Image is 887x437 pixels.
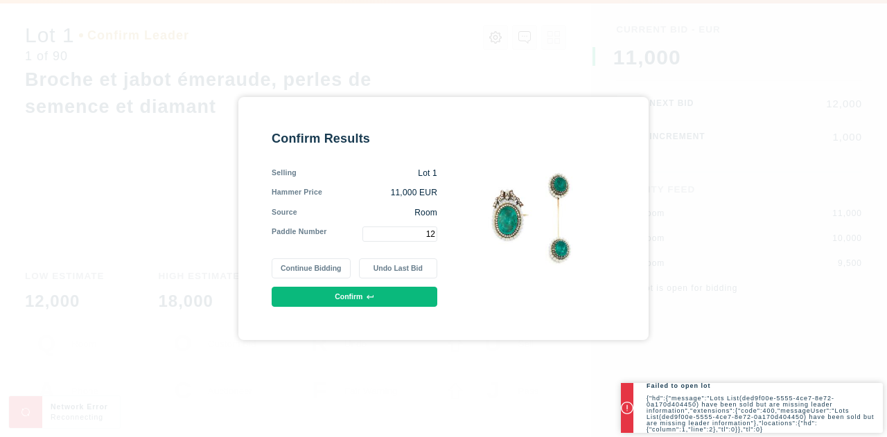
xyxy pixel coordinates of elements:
h2: Failed to open lot [647,383,883,389]
button: Confirm [272,287,437,307]
div: Lot 1 [297,168,437,179]
div: 11,000 EUR [322,187,437,199]
div: Selling [272,168,297,179]
div: Hammer Price [272,187,322,199]
div: Confirm Results [272,130,437,147]
div: Room [297,207,437,219]
button: Undo Last Bid [359,258,437,278]
button: Continue Bidding [272,258,350,278]
p: {"hd":{"message":"Lots List(ded9f00e-5555-4ce7-8e72-0a170d404450) have been sold but are missing ... [647,395,883,433]
div: Source [272,207,297,219]
div: Paddle Number [272,226,327,242]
